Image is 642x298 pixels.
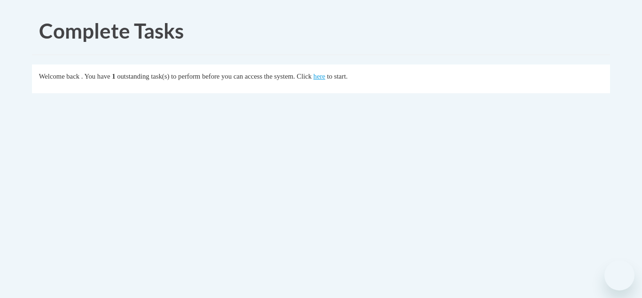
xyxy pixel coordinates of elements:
span: Welcome back [39,72,79,80]
span: Complete Tasks [39,18,184,43]
iframe: Button to launch messaging window [604,260,634,290]
span: outstanding task(s) to perform before you can access the system. Click [117,72,312,80]
span: . You have [81,72,110,80]
span: to start. [327,72,348,80]
a: here [313,72,325,80]
span: 1 [112,72,115,80]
